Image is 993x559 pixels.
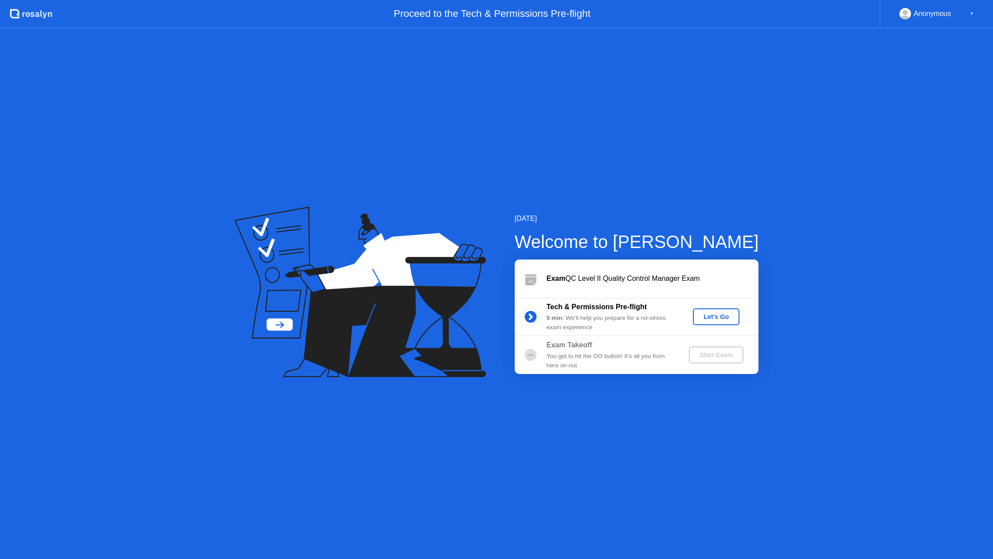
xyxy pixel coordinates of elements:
[970,8,974,20] div: ▼
[547,341,592,349] b: Exam Takeoff
[547,303,647,311] b: Tech & Permissions Pre-flight
[547,273,758,284] div: QC Level II Quality Control Manager Exam
[547,315,563,321] b: 5 min
[689,346,743,363] button: Start Exam
[696,313,736,320] div: Let's Go
[547,352,674,370] div: You get to hit the GO button! It’s all you from here on out
[692,351,740,358] div: Start Exam
[693,308,739,325] button: Let's Go
[515,228,759,255] div: Welcome to [PERSON_NAME]
[515,213,759,224] div: [DATE]
[914,8,951,20] div: Anonymous
[547,275,566,282] b: Exam
[547,314,674,332] div: : We’ll help you prepare for a no-stress exam experience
